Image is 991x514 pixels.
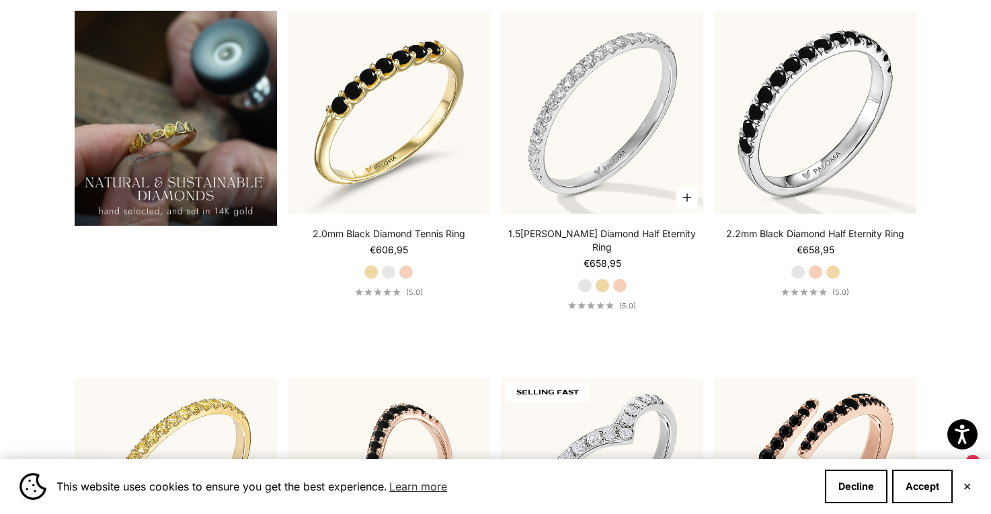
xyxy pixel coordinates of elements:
span: (5.0) [619,301,636,310]
div: 5.0 out of 5.0 stars [781,288,827,296]
a: Learn more [387,476,449,497]
span: This website uses cookies to ensure you get the best experience. [56,476,814,497]
button: Accept [892,470,953,503]
span: (5.0) [832,288,849,297]
span: SELLING FAST [506,383,589,402]
img: #WhiteGold [501,11,703,213]
sale-price: €606,95 [370,243,408,257]
a: 2.0mm Black Diamond Tennis Ring [313,227,465,241]
span: (5.0) [406,288,423,297]
img: 2.0mm Black Diamond Tennis Ring [288,11,490,213]
sale-price: €658,95 [797,243,834,257]
button: Close [963,482,972,490]
a: 5.0 out of 5.0 stars(5.0) [781,288,849,297]
a: 5.0 out of 5.0 stars(5.0) [355,288,423,297]
sale-price: €658,95 [584,257,621,270]
button: Decline [825,470,887,503]
a: 1.5[PERSON_NAME] Diamond Half Eternity Ring [501,227,703,254]
a: 2.2mm Black Diamond Half Eternity Ring [726,227,904,241]
img: 2_05b7e518-09e1-48b4-8828-ad2f9eb41d13.png [75,11,277,226]
a: 5.0 out of 5.0 stars(5.0) [568,301,636,310]
img: #WhiteGold [714,11,916,213]
div: 5.0 out of 5.0 stars [355,288,401,296]
div: 5.0 out of 5.0 stars [568,302,614,309]
img: Cookie banner [19,473,46,500]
